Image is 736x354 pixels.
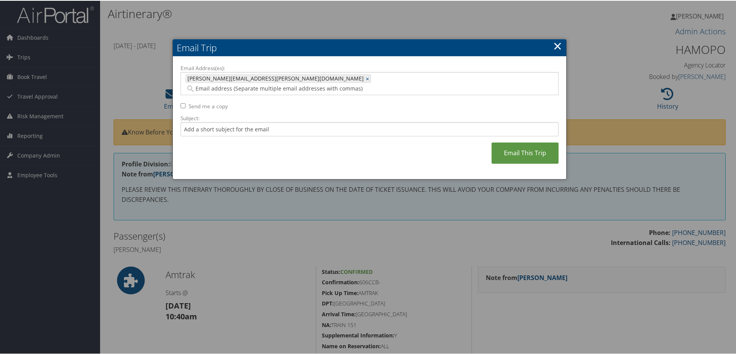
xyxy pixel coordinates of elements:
label: Subject: [181,114,559,121]
input: Add a short subject for the email [181,121,559,136]
span: [PERSON_NAME][EMAIL_ADDRESS][PERSON_NAME][DOMAIN_NAME] [186,74,364,82]
h2: Email Trip [173,39,566,55]
label: Send me a copy [189,102,228,109]
input: Email address (Separate multiple email addresses with commas) [186,84,465,92]
label: Email Address(es): [181,64,559,71]
a: Email This Trip [492,142,559,163]
a: × [366,74,371,82]
a: × [553,37,562,53]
